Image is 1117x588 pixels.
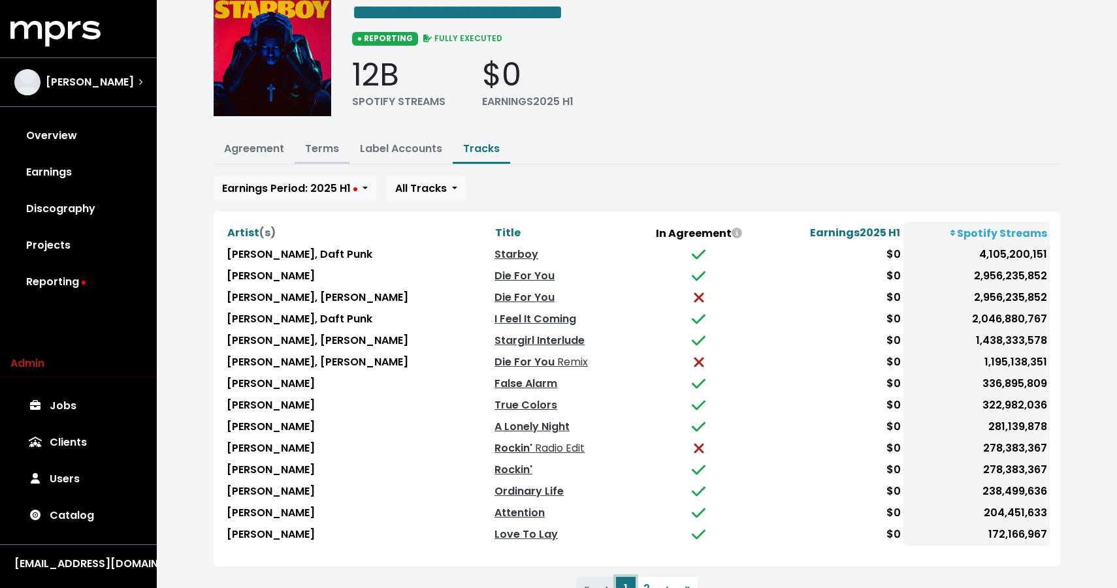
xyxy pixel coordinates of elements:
td: [PERSON_NAME], [PERSON_NAME] [224,352,492,373]
td: $0 [764,524,903,546]
div: 12B [352,56,445,94]
a: Die For You Remix [494,354,588,369]
td: $0 [764,309,903,330]
td: $0 [764,416,903,438]
td: $0 [764,287,903,309]
a: Die For You [494,268,555,283]
td: $0 [764,503,903,524]
td: [PERSON_NAME], [PERSON_NAME] [224,287,492,309]
td: $0 [764,481,903,503]
a: Rockin' [494,462,532,477]
td: 278,383,367 [903,438,1050,459]
div: [EMAIL_ADDRESS][DOMAIN_NAME] [14,556,142,572]
a: Projects [10,227,146,264]
a: True Colors [494,397,557,412]
td: $0 [764,459,903,481]
span: Title [495,225,521,240]
td: 238,499,636 [903,481,1050,503]
div: $0 [482,56,574,94]
td: $0 [764,244,903,266]
td: $0 [764,438,903,459]
span: Edit value [352,2,563,23]
td: 322,982,036 [903,395,1050,416]
span: [PERSON_NAME] [46,74,134,90]
a: Terms [305,141,339,156]
td: [PERSON_NAME] [224,438,492,459]
td: [PERSON_NAME] [224,373,492,395]
td: [PERSON_NAME], Daft Punk [224,309,492,330]
a: Agreement [224,141,284,156]
td: 2,956,235,852 [903,287,1050,309]
button: Artist(s) [227,224,276,241]
span: Remix [555,354,588,369]
td: 2,046,880,767 [903,309,1050,330]
a: Love To Lay [494,527,558,542]
span: ● REPORTING [352,32,418,45]
td: [PERSON_NAME] [224,503,492,524]
td: $0 [764,330,903,352]
a: Rockin' Radio Edit [494,441,585,456]
span: Earnings Period: 2025 H1 [222,181,357,196]
td: [PERSON_NAME] [224,481,492,503]
img: The selected account / producer [14,69,40,95]
a: mprs logo [10,25,101,40]
a: Die For You [494,290,555,305]
td: 336,895,809 [903,373,1050,395]
td: [PERSON_NAME], Daft Punk [224,244,492,266]
a: Ordinary Life [494,484,564,499]
td: 1,195,138,351 [903,352,1050,373]
span: All Tracks [395,181,447,196]
td: 204,451,633 [903,503,1050,524]
span: Earnings 2025 H1 [810,225,900,240]
a: Attention [494,505,545,520]
a: Users [10,461,146,497]
span: Radio Edit [532,441,585,456]
td: [PERSON_NAME], [PERSON_NAME] [224,330,492,352]
a: Discography [10,191,146,227]
td: [PERSON_NAME] [224,266,492,287]
a: Tracks [463,141,500,156]
a: Reporting [10,264,146,300]
td: 172,166,967 [903,524,1050,546]
button: All Tracks [387,176,466,201]
td: [PERSON_NAME] [224,459,492,481]
span: Artist [227,225,276,240]
td: $0 [764,352,903,373]
div: SPOTIFY STREAMS [352,94,445,110]
div: EARNINGS 2025 H1 [482,94,574,110]
td: 4,105,200,151 [903,244,1050,266]
a: False Alarm [494,376,557,391]
td: 1,438,333,578 [903,330,1050,352]
td: 281,139,878 [903,416,1050,438]
td: 278,383,367 [903,459,1050,481]
th: In Agreement [634,222,765,244]
td: [PERSON_NAME] [224,416,492,438]
th: Spotify Streams [903,222,1050,244]
a: Earnings [10,154,146,191]
span: FULLY EXECUTED [421,33,503,44]
a: Clients [10,424,146,461]
a: Stargirl Interlude [494,333,585,348]
a: I Feel It Coming [494,311,576,326]
td: [PERSON_NAME] [224,524,492,546]
td: $0 [764,395,903,416]
button: Title [494,224,521,241]
a: Label Accounts [360,141,442,156]
button: Earnings Period: 2025 H1 [214,176,376,201]
td: $0 [764,373,903,395]
a: Catalog [10,497,146,534]
td: 2,956,235,852 [903,266,1050,287]
a: Jobs [10,388,146,424]
button: [EMAIL_ADDRESS][DOMAIN_NAME] [10,555,146,572]
a: A Lonely Night [494,419,570,434]
a: Overview [10,117,146,154]
td: $0 [764,266,903,287]
a: Starboy [494,247,538,262]
td: [PERSON_NAME] [224,395,492,416]
span: (s) [259,225,276,240]
button: Earnings2025 H1 [809,224,901,241]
